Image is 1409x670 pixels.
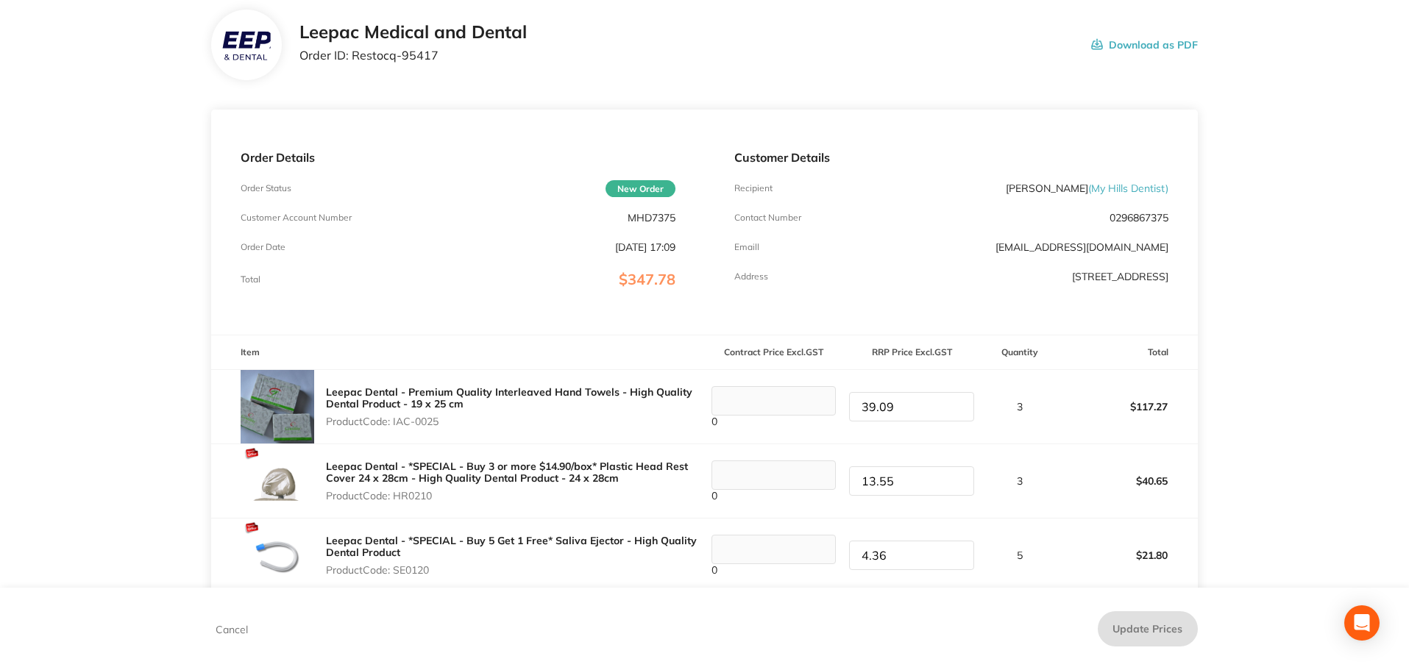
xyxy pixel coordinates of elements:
[1072,271,1168,282] p: [STREET_ADDRESS]
[299,22,527,43] h2: Leepac Medical and Dental
[326,490,704,502] p: Product Code: HR0210
[734,271,768,282] p: Address
[241,183,291,193] p: Order Status
[326,385,692,410] a: Leepac Dental - Premium Quality Interleaved Hand Towels - High Quality Dental Product - 19 x 25 cm
[241,151,675,164] p: Order Details
[241,213,352,223] p: Customer Account Number
[299,49,527,62] p: Order ID: Restocq- 95417
[326,416,704,427] p: Product Code: IAC-0025
[1060,335,1198,370] th: Total
[706,535,842,576] div: 0
[606,180,675,197] span: New Order
[1098,611,1198,646] button: Update Prices
[734,183,773,193] p: Recipient
[982,549,1059,561] p: 5
[241,370,314,443] img: cHptYTgwdw
[705,335,843,370] th: Contract Price Excl. GST
[241,444,314,518] img: eW5qZWJqbQ
[982,475,1059,487] p: 3
[706,386,842,427] div: 0
[1060,463,1197,499] p: $40.65
[1091,22,1198,68] button: Download as PDF
[1060,538,1197,573] p: $21.80
[628,212,675,224] p: MHD7375
[1110,212,1168,224] p: 0296867375
[619,270,675,288] span: $347.78
[1344,605,1380,641] div: Open Intercom Messenger
[982,401,1059,413] p: 3
[1060,389,1197,424] p: $117.27
[706,460,842,502] div: 0
[326,460,688,485] a: Leepac Dental - *SPECIAL - Buy 3 or more $14.90/box* Plastic Head Rest Cover 24 x 28cm - High Qua...
[211,335,704,370] th: Item
[211,622,252,635] button: Cancel
[842,335,981,370] th: RRP Price Excl. GST
[734,242,759,252] p: Emaill
[1088,182,1168,195] span: ( My Hills Dentist )
[326,534,697,559] a: Leepac Dental - *SPECIAL - Buy 5 Get 1 Free* Saliva Ejector - High Quality Dental Product
[981,335,1060,370] th: Quantity
[734,213,801,223] p: Contact Number
[1006,182,1168,194] p: [PERSON_NAME]
[995,240,1168,254] a: [EMAIL_ADDRESS][DOMAIN_NAME]
[615,241,675,253] p: [DATE] 17:09
[241,518,314,592] img: dnV6dWdlZA
[326,564,704,576] p: Product Code: SE0120
[241,274,260,285] p: Total
[241,242,285,252] p: Order Date
[223,31,271,60] img: dm1oeDltMQ
[734,151,1168,164] p: Customer Details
